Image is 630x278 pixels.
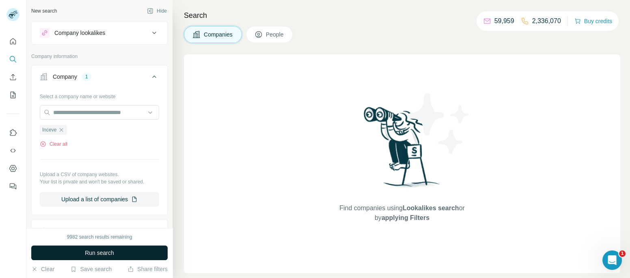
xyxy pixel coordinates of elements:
[40,192,159,207] button: Upload a list of companies
[574,15,612,27] button: Buy credits
[32,67,167,90] button: Company1
[360,105,444,195] img: Surfe Illustration - Woman searching with binoculars
[532,16,561,26] p: 2,336,070
[6,179,19,194] button: Feedback
[6,34,19,49] button: Quick start
[32,221,167,241] button: Industry
[402,87,475,160] img: Surfe Illustration - Stars
[141,5,173,17] button: Hide
[403,205,459,211] span: Lookalikes search
[40,90,159,100] div: Select a company name or website
[184,10,620,21] h4: Search
[6,88,19,102] button: My lists
[40,171,159,178] p: Upload a CSV of company websites.
[619,250,626,257] span: 1
[31,246,168,260] button: Run search
[266,30,285,39] span: People
[53,227,73,235] div: Industry
[32,23,167,43] button: Company lookalikes
[40,178,159,185] p: Your list is private and won't be saved or shared.
[54,29,105,37] div: Company lookalikes
[337,203,467,223] span: Find companies using or by
[31,53,168,60] p: Company information
[67,233,132,241] div: 9982 search results remaining
[382,214,429,221] span: applying Filters
[6,70,19,84] button: Enrich CSV
[70,265,112,273] button: Save search
[6,143,19,158] button: Use Surfe API
[494,16,514,26] p: 59,959
[204,30,233,39] span: Companies
[6,161,19,176] button: Dashboard
[40,140,67,148] button: Clear all
[602,250,622,270] iframe: Intercom live chat
[6,52,19,67] button: Search
[31,265,54,273] button: Clear
[53,73,77,81] div: Company
[127,265,168,273] button: Share filters
[31,7,57,15] div: New search
[42,126,56,134] span: Inceve
[85,249,114,257] span: Run search
[6,125,19,140] button: Use Surfe on LinkedIn
[82,73,91,80] div: 1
